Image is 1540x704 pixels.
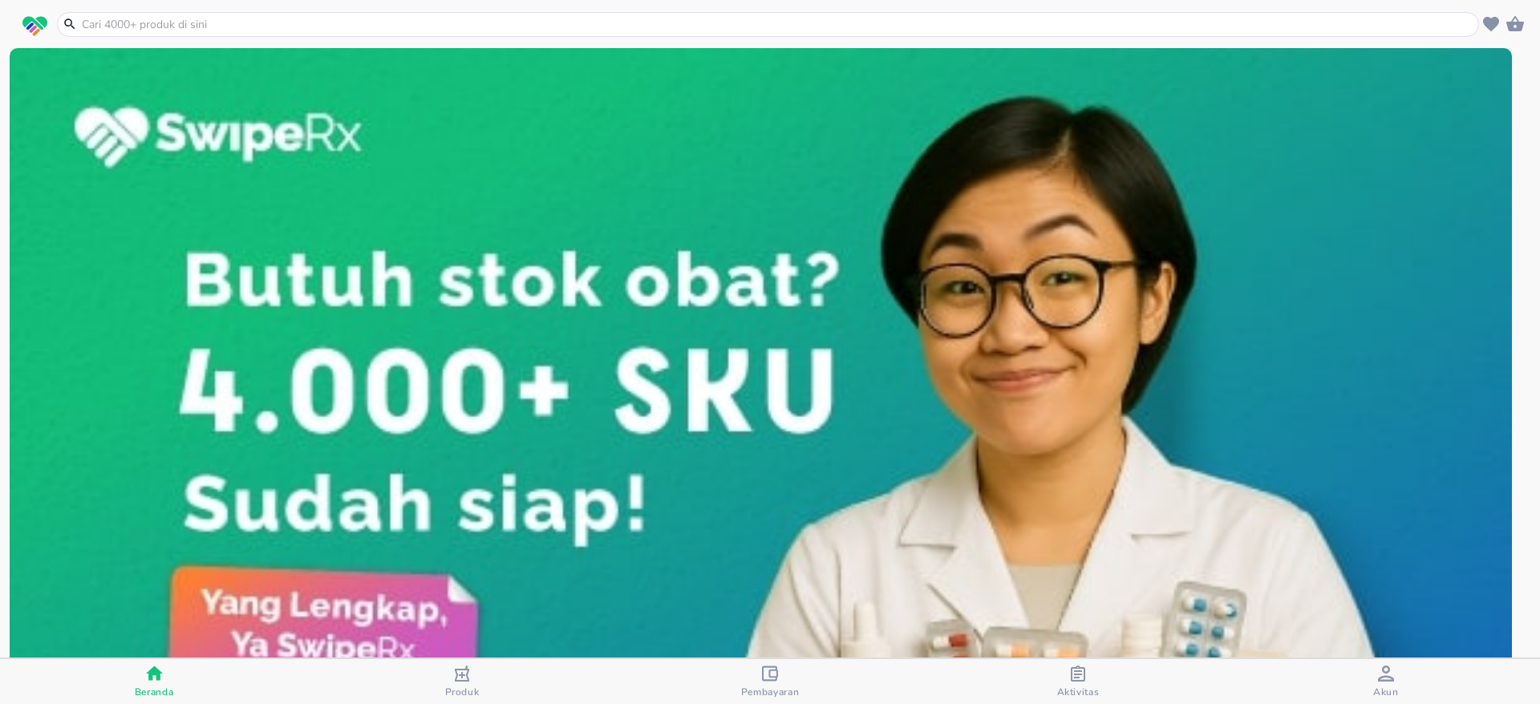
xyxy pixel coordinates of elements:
[1057,686,1100,698] span: Aktivitas
[308,659,616,704] button: Produk
[22,16,47,37] img: logo_swiperx_s.bd005f3b.svg
[1373,686,1399,698] span: Akun
[80,16,1475,33] input: Cari 4000+ produk di sini
[616,659,924,704] button: Pembayaran
[135,686,174,698] span: Beranda
[741,686,800,698] span: Pembayaran
[1232,659,1540,704] button: Akun
[445,686,480,698] span: Produk
[924,659,1232,704] button: Aktivitas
